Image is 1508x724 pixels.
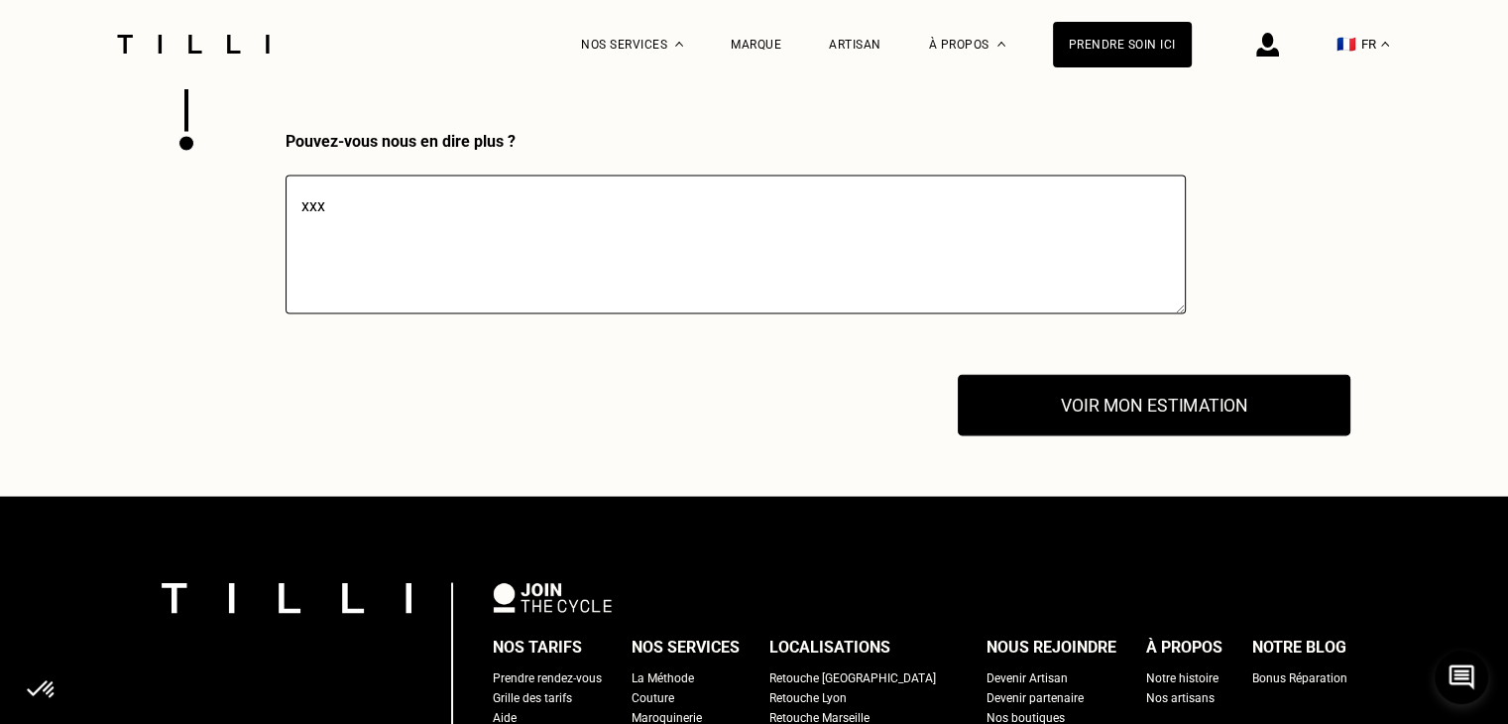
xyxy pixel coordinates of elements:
[493,668,602,688] a: Prendre rendez-vous
[1381,42,1389,47] img: menu déroulant
[1252,633,1346,663] div: Notre blog
[1053,22,1192,67] a: Prendre soin ici
[1146,688,1215,708] a: Nos artisans
[769,688,847,708] a: Retouche Lyon
[110,35,277,54] img: Logo du service de couturière Tilli
[1146,668,1218,688] a: Notre histoire
[731,38,781,52] a: Marque
[986,633,1116,663] div: Nous rejoindre
[958,375,1350,436] button: Voir mon estimation
[632,668,694,688] a: La Méthode
[986,668,1068,688] a: Devenir Artisan
[162,583,411,614] img: logo Tilli
[997,42,1005,47] img: Menu déroulant à propos
[769,633,890,663] div: Localisations
[632,633,740,663] div: Nos services
[1146,633,1222,663] div: À propos
[675,42,683,47] img: Menu déroulant
[986,688,1084,708] a: Devenir partenaire
[286,132,1186,151] div: Pouvez-vous nous en dire plus ?
[493,688,572,708] a: Grille des tarifs
[632,688,674,708] a: Couture
[493,633,582,663] div: Nos tarifs
[829,38,881,52] a: Artisan
[493,583,612,613] img: logo Join The Cycle
[1252,668,1347,688] a: Bonus Réparation
[1336,35,1356,54] span: 🇫🇷
[1256,33,1279,57] img: icône connexion
[769,668,936,688] a: Retouche [GEOGRAPHIC_DATA]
